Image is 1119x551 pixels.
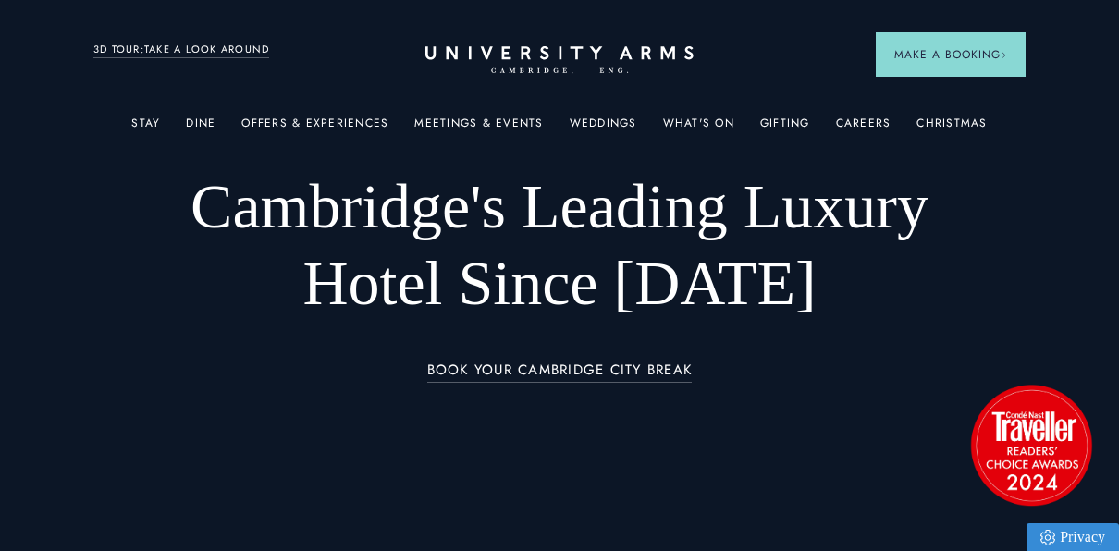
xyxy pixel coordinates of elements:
[1001,52,1007,58] img: Arrow icon
[760,116,810,141] a: Gifting
[570,116,637,141] a: Weddings
[241,116,388,141] a: Offers & Experiences
[414,116,543,141] a: Meetings & Events
[131,116,160,141] a: Stay
[186,116,215,141] a: Dine
[93,42,270,58] a: 3D TOUR:TAKE A LOOK AROUND
[876,32,1026,77] button: Make a BookingArrow icon
[894,46,1007,63] span: Make a Booking
[1040,530,1055,545] img: Privacy
[836,116,892,141] a: Careers
[962,375,1101,514] img: image-2524eff8f0c5d55edbf694693304c4387916dea5-1501x1501-png
[427,362,693,384] a: BOOK YOUR CAMBRIDGE CITY BREAK
[187,168,933,322] h1: Cambridge's Leading Luxury Hotel Since [DATE]
[1027,523,1119,551] a: Privacy
[916,116,987,141] a: Christmas
[425,46,694,75] a: Home
[663,116,734,141] a: What's On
